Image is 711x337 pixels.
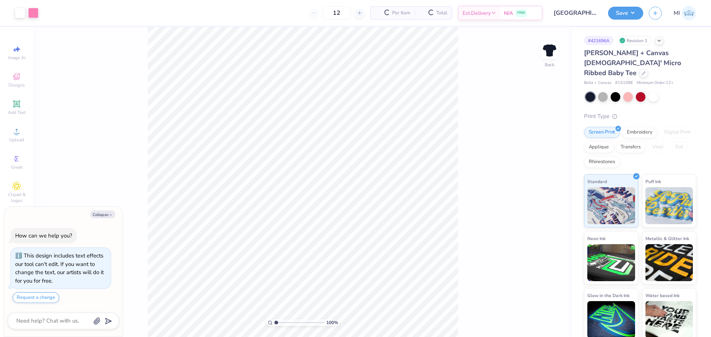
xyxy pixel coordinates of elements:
button: Save [608,7,643,20]
input: – – [322,6,351,20]
span: [PERSON_NAME] + Canvas [DEMOGRAPHIC_DATA]' Micro Ribbed Baby Tee [584,48,681,77]
img: Neon Ink [587,244,635,281]
img: Ma. Isabella Adad [682,6,696,20]
img: Standard [587,187,635,224]
img: Puff Ink [645,187,693,224]
span: Total [436,9,447,17]
div: Applique [584,142,614,153]
a: MI [674,6,696,20]
span: Bella + Canvas [584,80,611,86]
input: Untitled Design [548,6,602,20]
span: 100 % [326,319,338,326]
div: # 421696A [584,36,614,45]
span: Greek [11,164,23,170]
div: This design includes text effects our tool can't edit. If you want to change the text, our artist... [15,252,104,284]
span: Est. Delivery [463,9,491,17]
span: Minimum Order: 12 + [637,80,674,86]
span: Add Text [8,109,26,115]
span: FREE [517,10,525,16]
div: Revision 1 [617,36,651,45]
span: Standard [587,178,607,185]
div: How can we help you? [15,232,72,239]
button: Request a change [13,292,59,303]
span: N/A [504,9,513,17]
div: Back [545,61,554,68]
span: Water based Ink [645,291,680,299]
span: Clipart & logos [4,192,30,203]
span: Upload [9,137,24,143]
span: MI [674,9,680,17]
div: Transfers [616,142,645,153]
div: Screen Print [584,127,620,138]
span: Glow in the Dark Ink [587,291,630,299]
div: Embroidery [622,127,657,138]
button: Collapse [90,210,115,218]
span: # 1010BE [615,80,633,86]
span: Neon Ink [587,235,605,242]
span: Image AI [8,55,26,61]
span: Metallic & Glitter Ink [645,235,689,242]
img: Back [542,43,557,58]
div: Foil [671,142,688,153]
div: Digital Print [660,127,695,138]
span: Puff Ink [645,178,661,185]
div: Print Type [584,112,696,121]
div: Rhinestones [584,156,620,168]
span: Per Item [392,9,410,17]
img: Metallic & Glitter Ink [645,244,693,281]
div: Vinyl [648,142,668,153]
span: Designs [9,82,25,88]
